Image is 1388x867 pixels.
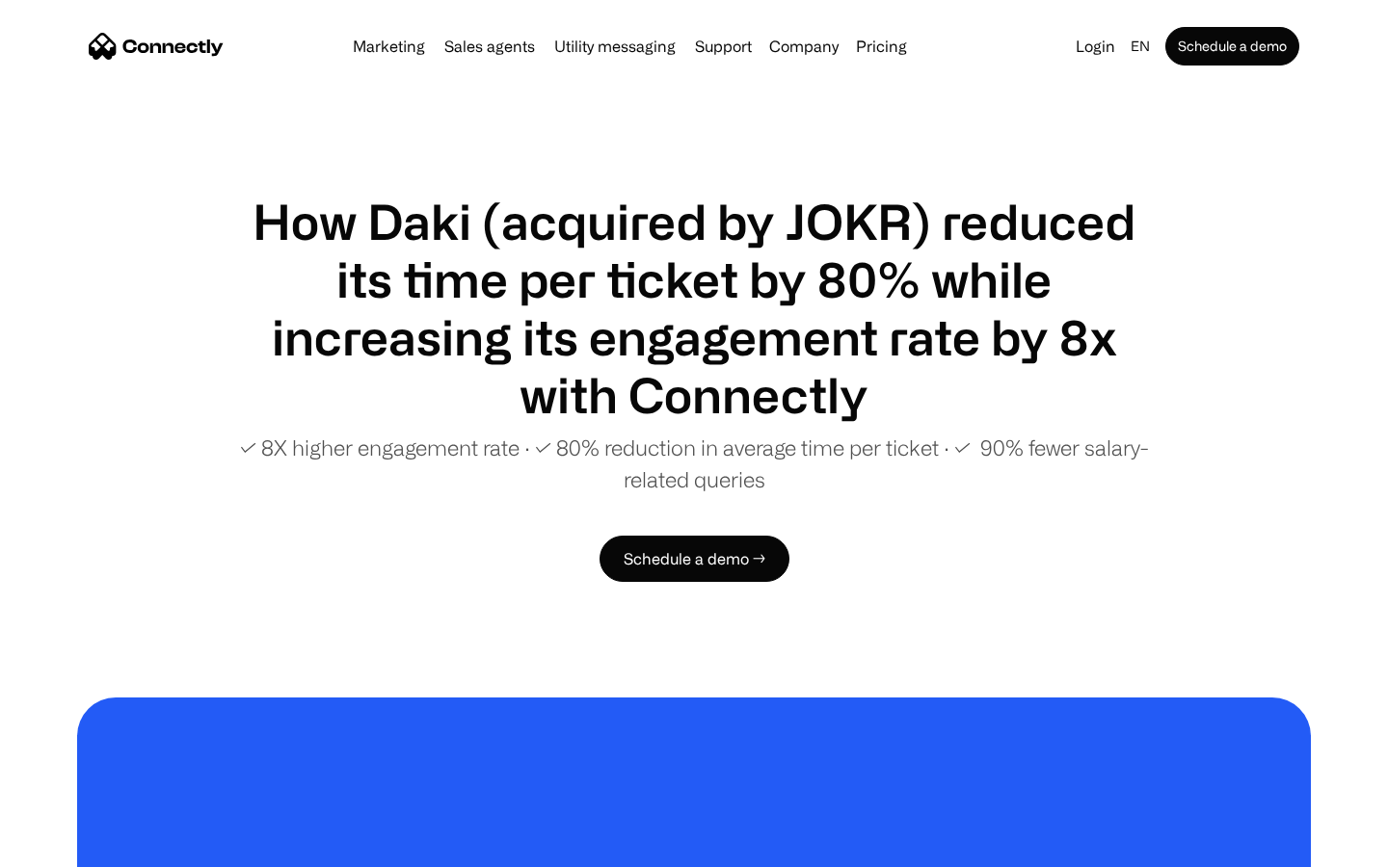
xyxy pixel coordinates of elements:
[547,39,683,54] a: Utility messaging
[769,33,839,60] div: Company
[231,432,1157,495] p: ✓ 8X higher engagement rate ∙ ✓ 80% reduction in average time per ticket ∙ ✓ 90% fewer salary-rel...
[763,33,844,60] div: Company
[1131,33,1150,60] div: en
[345,39,433,54] a: Marketing
[1123,33,1161,60] div: en
[89,32,224,61] a: home
[848,39,915,54] a: Pricing
[437,39,543,54] a: Sales agents
[1068,33,1123,60] a: Login
[600,536,789,582] a: Schedule a demo →
[231,193,1157,424] h1: How Daki (acquired by JOKR) reduced its time per ticket by 80% while increasing its engagement ra...
[687,39,760,54] a: Support
[1165,27,1299,66] a: Schedule a demo
[39,833,116,860] ul: Language list
[19,831,116,860] aside: Language selected: English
